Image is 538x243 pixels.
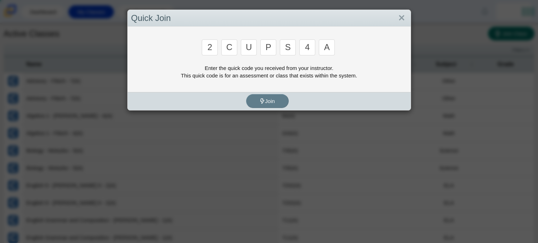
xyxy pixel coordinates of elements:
div: Enter the quick code you received from your instructor. This quick code is for an assessment or c... [131,64,407,79]
input: Enter Access Code Digit 3 [241,39,257,55]
input: Enter Access Code Digit 7 [319,39,335,55]
span: Join [260,98,275,104]
button: Join [246,94,289,108]
input: Enter Access Code Digit 6 [299,39,315,55]
a: Close [396,12,407,24]
input: Enter Access Code Digit 2 [221,39,237,55]
input: Enter Access Code Digit 1 [202,39,218,55]
input: Enter Access Code Digit 4 [260,39,276,55]
input: Enter Access Code Digit 5 [280,39,296,55]
div: Quick Join [128,10,411,27]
